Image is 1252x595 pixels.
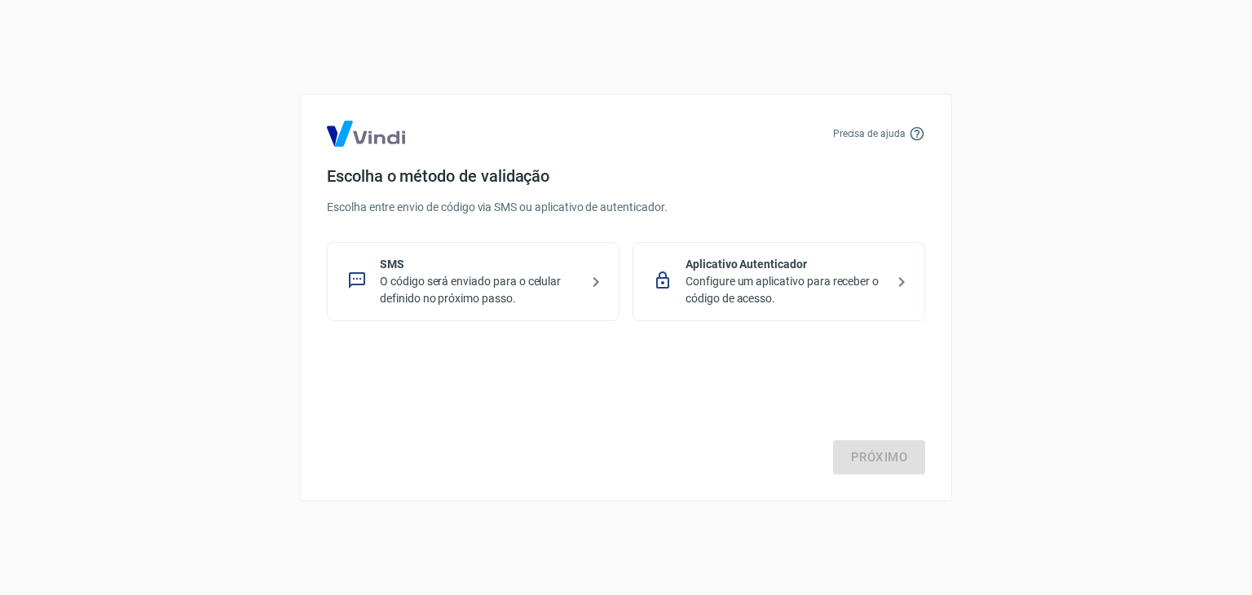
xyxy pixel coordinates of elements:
div: Aplicativo AutenticadorConfigure um aplicativo para receber o código de acesso. [633,242,925,321]
img: Logo Vind [327,121,405,147]
p: Precisa de ajuda [833,126,906,141]
h4: Escolha o método de validação [327,166,925,186]
p: Configure um aplicativo para receber o código de acesso. [686,273,885,307]
div: SMSO código será enviado para o celular definido no próximo passo. [327,242,619,321]
p: Aplicativo Autenticador [686,256,885,273]
p: O código será enviado para o celular definido no próximo passo. [380,273,580,307]
p: SMS [380,256,580,273]
p: Escolha entre envio de código via SMS ou aplicativo de autenticador. [327,199,925,216]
